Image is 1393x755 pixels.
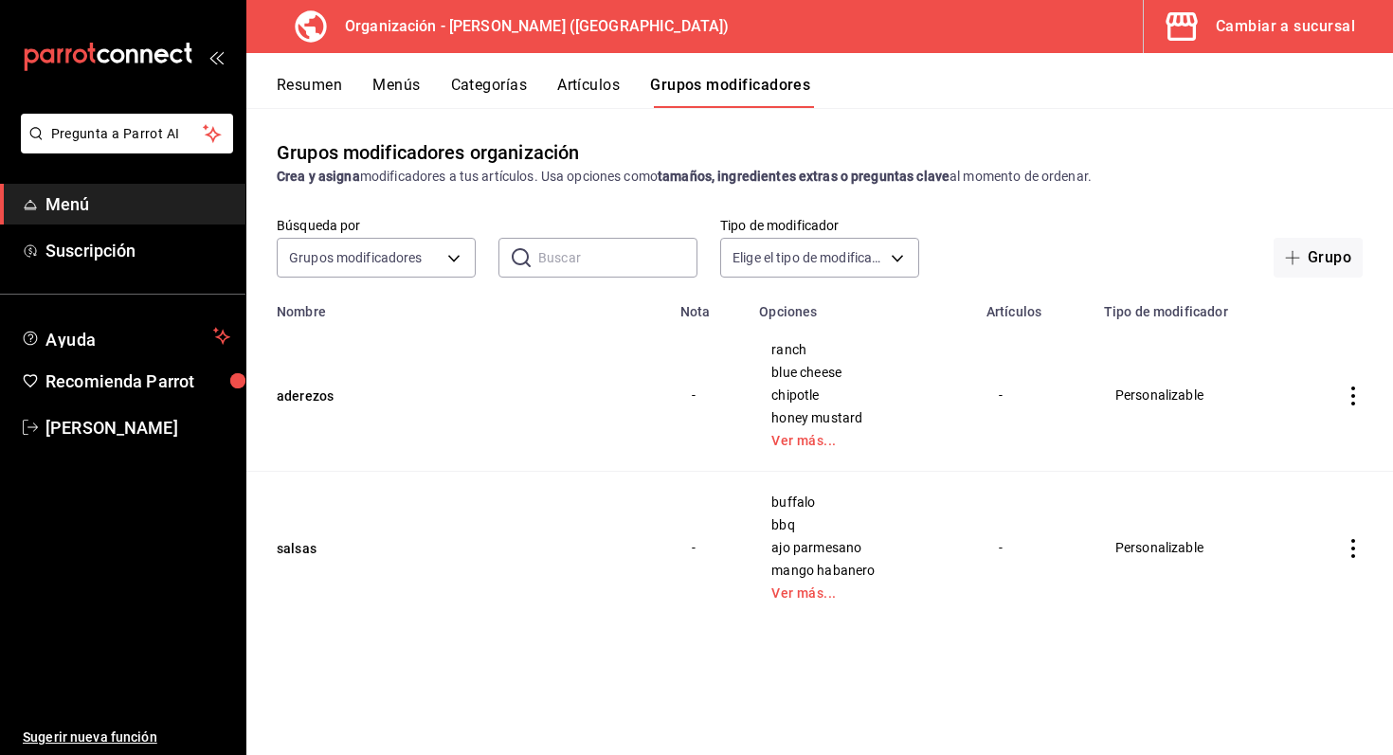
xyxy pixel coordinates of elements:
[45,191,230,217] span: Menú
[771,343,951,356] span: ranch
[720,219,919,232] label: Tipo de modificador
[998,537,1070,558] div: -
[669,319,749,472] td: -
[557,76,620,108] button: Artículos
[650,76,810,108] button: Grupos modificadores
[246,293,669,319] th: Nombre
[13,137,233,157] a: Pregunta a Parrot AI
[771,411,951,424] span: honey mustard
[1216,13,1355,40] div: Cambiar a sucursal
[208,49,224,64] button: open_drawer_menu
[277,76,1393,108] div: navigation tabs
[748,293,975,319] th: Opciones
[669,472,749,624] td: -
[277,169,360,184] strong: Crea y asigna
[330,15,729,38] h3: Organización - [PERSON_NAME] ([GEOGRAPHIC_DATA])
[1344,386,1363,405] button: actions
[771,495,951,509] span: buffalo
[289,248,423,267] span: Grupos modificadores
[658,169,950,184] strong: tamaños, ingredientes extras o preguntas clave
[451,76,528,108] button: Categorías
[771,388,951,402] span: chipotle
[771,434,951,447] a: Ver más...
[21,114,233,153] button: Pregunta a Parrot AI
[246,293,1393,623] table: simple table
[277,219,476,232] label: Búsqueda por
[277,539,504,558] button: salsas
[669,293,749,319] th: Nota
[771,541,951,554] span: ajo parmesano
[771,366,951,379] span: blue cheese
[51,124,204,144] span: Pregunta a Parrot AI
[733,248,884,267] span: Elige el tipo de modificador
[45,238,230,263] span: Suscripción
[1274,238,1363,278] button: Grupo
[771,586,951,600] a: Ver más...
[975,293,1093,319] th: Artículos
[277,76,342,108] button: Resumen
[277,138,579,167] div: Grupos modificadores organización
[771,564,951,577] span: mango habanero
[1093,319,1313,472] td: Personalizable
[1093,472,1313,624] td: Personalizable
[45,325,206,348] span: Ayuda
[277,167,1363,187] div: modificadores a tus artículos. Usa opciones como al momento de ordenar.
[538,239,697,277] input: Buscar
[1344,539,1363,558] button: actions
[45,415,230,440] span: [PERSON_NAME]
[372,76,420,108] button: Menús
[23,728,230,747] span: Sugerir nueva función
[1093,293,1313,319] th: Tipo de modificador
[998,385,1070,405] div: -
[771,518,951,531] span: bbq
[45,369,230,394] span: Recomienda Parrot
[277,386,504,405] button: aderezos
